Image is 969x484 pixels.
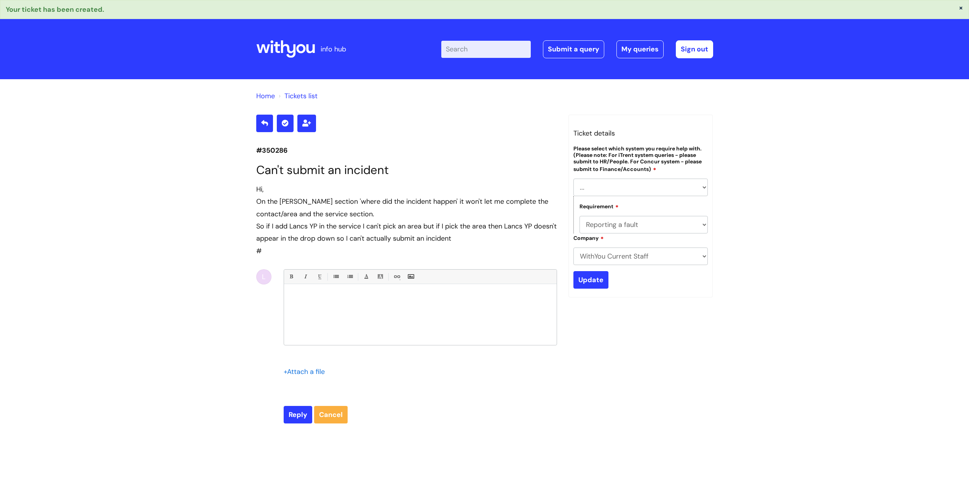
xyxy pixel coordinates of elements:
input: Search [441,41,531,58]
input: Reply [284,406,312,423]
h1: Can't submit an incident [256,163,557,177]
label: Company [573,234,604,241]
a: Italic (Ctrl-I) [300,272,310,281]
a: Sign out [676,40,713,58]
p: #350286 [256,144,557,157]
div: Attach a file [284,366,329,378]
a: Tickets list [284,91,318,101]
a: Font Color [361,272,371,281]
div: # [256,183,557,257]
label: Please select which system you require help with. (Please note: For iTrent system queries - pleas... [573,145,708,173]
div: L [256,269,271,284]
li: Solution home [256,90,275,102]
a: Home [256,91,275,101]
div: Hi, [256,183,557,195]
a: Insert Image... [406,272,415,281]
a: Bold (Ctrl-B) [286,272,296,281]
a: • Unordered List (Ctrl-Shift-7) [331,272,340,281]
h3: Ticket details [573,127,708,139]
div: So if I add Lancs YP in the service I can't pick an area but if I pick the area then Lancs YP doe... [256,220,557,245]
a: Cancel [314,406,348,423]
button: × [959,4,963,11]
a: Submit a query [543,40,604,58]
a: 1. Ordered List (Ctrl-Shift-8) [345,272,354,281]
p: info hub [321,43,346,55]
a: My queries [616,40,664,58]
label: Requirement [579,202,619,210]
a: Back Color [375,272,385,281]
a: Link [392,272,401,281]
a: Underline(Ctrl-U) [314,272,324,281]
input: Update [573,271,608,289]
div: | - [441,40,713,58]
li: Tickets list [277,90,318,102]
div: On the [PERSON_NAME] section 'where did the incident happen' it won't let me complete the contact... [256,195,557,220]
